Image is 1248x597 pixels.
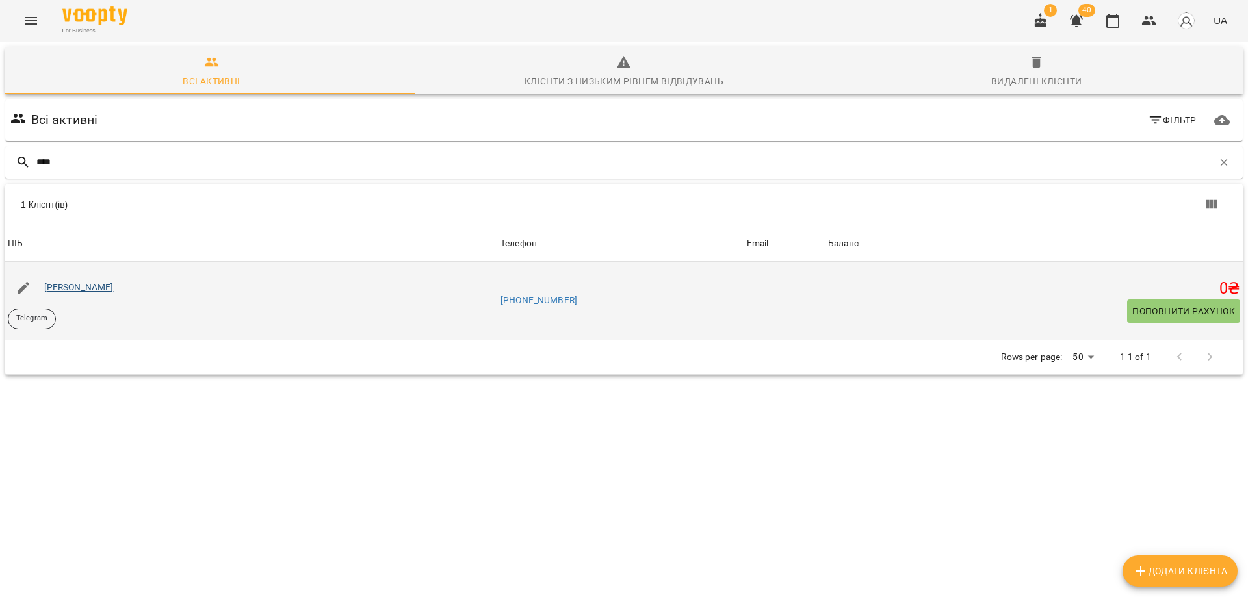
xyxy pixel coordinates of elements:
span: Поповнити рахунок [1132,303,1235,319]
div: Видалені клієнти [991,73,1082,89]
h5: 0 ₴ [828,279,1240,299]
div: Баланс [828,236,859,251]
span: UA [1214,14,1227,27]
span: Баланс [828,236,1240,251]
div: 1 Клієнт(ів) [21,198,632,211]
h6: Всі активні [31,110,98,130]
div: Sort [828,236,859,251]
p: 1-1 of 1 [1120,351,1151,364]
div: Sort [8,236,23,251]
span: 1 [1044,4,1057,17]
div: ПІБ [8,236,23,251]
a: [PERSON_NAME] [44,282,114,292]
p: Rows per page: [1001,351,1062,364]
button: Menu [16,5,47,36]
img: Voopty Logo [62,6,127,25]
p: Telegram [16,313,47,324]
div: Sort [747,236,769,251]
div: Email [747,236,769,251]
div: Table Toolbar [5,184,1243,225]
button: Поповнити рахунок [1127,299,1240,323]
span: ПІБ [8,236,495,251]
span: Телефон [500,236,742,251]
span: Email [747,236,823,251]
button: UA [1208,8,1232,32]
a: [PHONE_NUMBER] [500,295,577,305]
span: Фільтр [1148,112,1197,128]
button: Вигляд колонок [1196,189,1227,220]
button: Фільтр [1143,108,1202,132]
span: For Business [62,27,127,35]
div: Всі активні [183,73,240,89]
img: avatar_s.png [1177,12,1195,30]
div: Клієнти з низьким рівнем відвідувань [525,73,723,89]
div: Telegram [8,309,56,329]
span: 40 [1078,4,1095,17]
div: Телефон [500,236,537,251]
div: 50 [1067,348,1098,366]
div: Sort [500,236,537,251]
